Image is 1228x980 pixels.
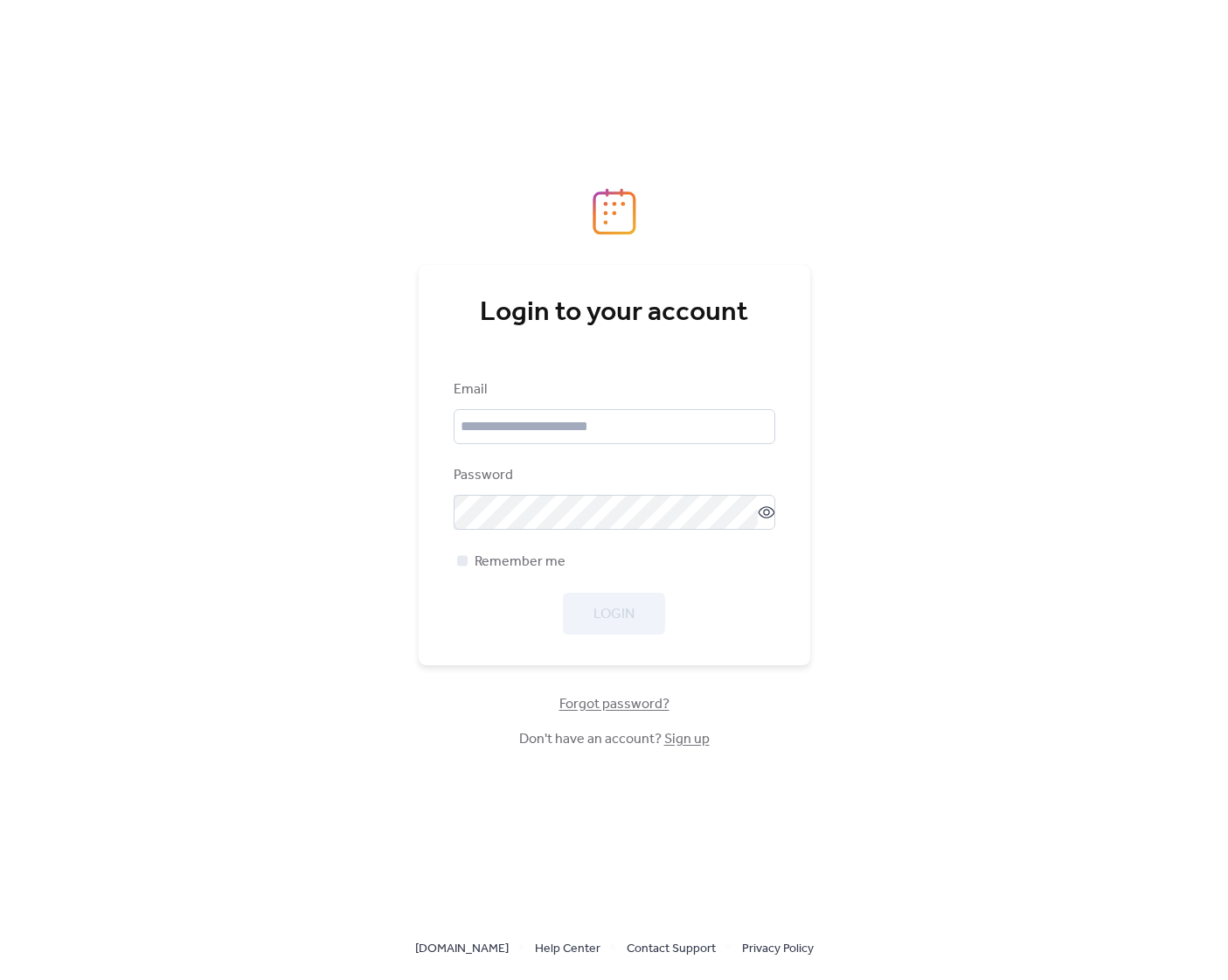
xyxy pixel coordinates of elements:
[559,699,670,709] a: Forgot password?
[627,939,716,960] span: Contact Support
[742,937,814,959] a: Privacy Policy
[454,379,772,400] div: Email
[519,729,710,750] span: Don't have an account?
[415,939,509,960] span: [DOMAIN_NAME]
[627,937,716,959] a: Contact Support
[454,295,775,330] div: Login to your account
[559,694,670,715] span: Forgot password?
[742,939,814,960] span: Privacy Policy
[535,937,600,959] a: Help Center
[454,465,772,486] div: Password
[593,188,636,235] img: logo
[535,939,600,960] span: Help Center
[664,726,710,753] a: Sign up
[415,937,509,959] a: [DOMAIN_NAME]
[475,552,565,573] span: Remember me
